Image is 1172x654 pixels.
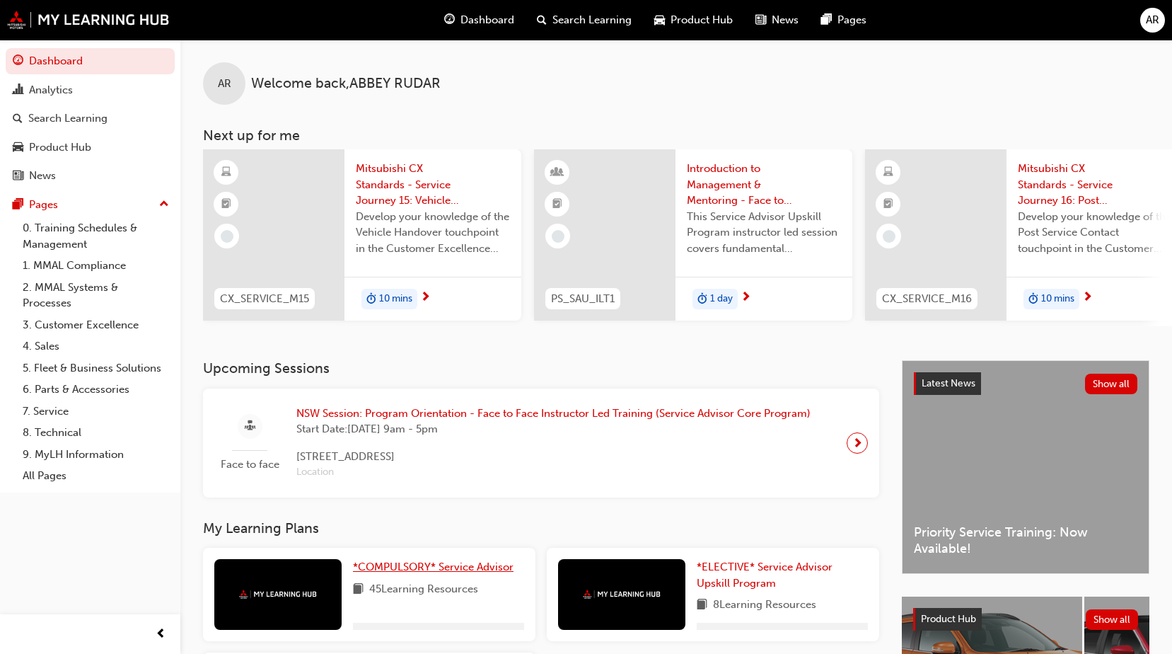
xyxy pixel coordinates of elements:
[883,163,893,182] span: learningResourceType_ELEARNING-icon
[1086,609,1139,630] button: Show all
[741,292,751,304] span: next-icon
[882,291,972,307] span: CX_SERVICE_M16
[17,277,175,314] a: 2. MMAL Systems & Processes
[366,290,376,309] span: duration-icon
[17,314,175,336] a: 3. Customer Excellence
[13,199,23,212] span: pages-icon
[697,561,832,590] span: *ELECTIVE* Service Advisor Upskill Program
[13,84,23,97] span: chart-icon
[1018,161,1172,209] span: Mitsubishi CX Standards - Service Journey 16: Post Service Contact
[552,163,562,182] span: learningResourceType_INSTRUCTOR_LED-icon
[444,11,455,29] span: guage-icon
[1140,8,1165,33] button: AR
[697,597,707,614] span: book-icon
[6,48,175,74] a: Dashboard
[17,444,175,466] a: 9. MyLH Information
[17,217,175,255] a: 0. Training Schedules & Management
[1085,374,1138,394] button: Show all
[687,209,841,257] span: This Service Advisor Upskill Program instructor led session covers fundamental management styles ...
[239,590,317,599] img: mmal
[914,524,1137,556] span: Priority Service Training: Now Available!
[1146,12,1159,28] span: AR
[755,11,766,29] span: news-icon
[902,360,1149,574] a: Latest NewsShow allPriority Service Training: Now Available!
[6,163,175,189] a: News
[29,197,58,213] div: Pages
[551,291,615,307] span: PS_SAU_ILT1
[537,11,547,29] span: search-icon
[7,11,170,29] a: mmal
[214,400,868,486] a: Face to faceNSW Session: Program Orientation - Face to Face Instructor Led Training (Service Advi...
[913,608,1138,631] a: Product HubShow all
[356,209,510,257] span: Develop your knowledge of the Vehicle Handover touchpoint in the Customer Excellence (CX) Service...
[220,291,309,307] span: CX_SERVICE_M15
[1082,292,1093,304] span: next-icon
[369,581,478,599] span: 45 Learning Resources
[29,168,56,184] div: News
[710,291,733,307] span: 1 day
[221,163,231,182] span: learningResourceType_ELEARNING-icon
[1028,290,1038,309] span: duration-icon
[810,6,878,35] a: pages-iconPages
[460,12,514,28] span: Dashboard
[1041,291,1074,307] span: 10 mins
[29,139,91,156] div: Product Hub
[17,255,175,277] a: 1. MMAL Compliance
[883,195,893,214] span: booktick-icon
[17,465,175,487] a: All Pages
[159,195,169,214] span: up-icon
[203,360,879,377] h3: Upcoming Sessions
[296,464,811,481] span: Location
[534,149,852,321] a: PS_SAU_ILT1Introduction to Management & Mentoring - Face to Face Instructor Led Training (Service...
[6,105,175,132] a: Search Learning
[837,12,866,28] span: Pages
[526,6,643,35] a: search-iconSearch Learning
[744,6,810,35] a: news-iconNews
[433,6,526,35] a: guage-iconDashboard
[922,377,975,389] span: Latest News
[6,45,175,192] button: DashboardAnalyticsSearch LearningProduct HubNews
[1018,209,1172,257] span: Develop your knowledge of the Post Service Contact touchpoint in the Customer Excellence (CX) Ser...
[203,149,521,321] a: CX_SERVICE_M15Mitsubishi CX Standards - Service Journey 15: Vehicle HandoverDevelop your knowledg...
[671,12,733,28] span: Product Hub
[28,110,108,127] div: Search Learning
[821,11,832,29] span: pages-icon
[353,561,514,573] span: *COMPULSORY* Service Advisor
[156,626,166,643] span: prev-icon
[697,559,868,591] a: *ELECTIVE* Service Advisor Upskill Program
[583,590,661,599] img: mmal
[13,113,23,125] span: search-icon
[17,335,175,357] a: 4. Sales
[218,76,231,92] span: AR
[921,613,976,625] span: Product Hub
[221,230,233,243] span: learningRecordVerb_NONE-icon
[29,82,73,98] div: Analytics
[13,142,23,154] span: car-icon
[13,55,23,68] span: guage-icon
[296,449,811,465] span: [STREET_ADDRESS]
[245,418,255,435] span: sessionType_FACE_TO_FACE-icon
[552,195,562,214] span: booktick-icon
[6,192,175,218] button: Pages
[203,520,879,537] h3: My Learning Plans
[353,559,519,575] a: *COMPULSORY* Service Advisor
[17,357,175,379] a: 5. Fleet & Business Solutions
[852,433,863,453] span: next-icon
[353,581,364,599] span: book-icon
[13,170,23,183] span: news-icon
[17,401,175,423] a: 7. Service
[17,379,175,401] a: 6. Parts & Accessories
[296,406,811,422] span: NSW Session: Program Orientation - Face to Face Instructor Led Training (Service Advisor Core Pro...
[214,457,285,473] span: Face to face
[180,127,1172,144] h3: Next up for me
[687,161,841,209] span: Introduction to Management & Mentoring - Face to Face Instructor Led Training (Service Advisor Up...
[6,77,175,103] a: Analytics
[296,421,811,437] span: Start Date: [DATE] 9am - 5pm
[552,12,632,28] span: Search Learning
[6,134,175,161] a: Product Hub
[17,422,175,444] a: 8. Technical
[552,230,564,243] span: learningRecordVerb_NONE-icon
[251,76,441,92] span: Welcome back , ABBEY RUDAR
[914,372,1137,395] a: Latest NewsShow all
[883,230,895,243] span: learningRecordVerb_NONE-icon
